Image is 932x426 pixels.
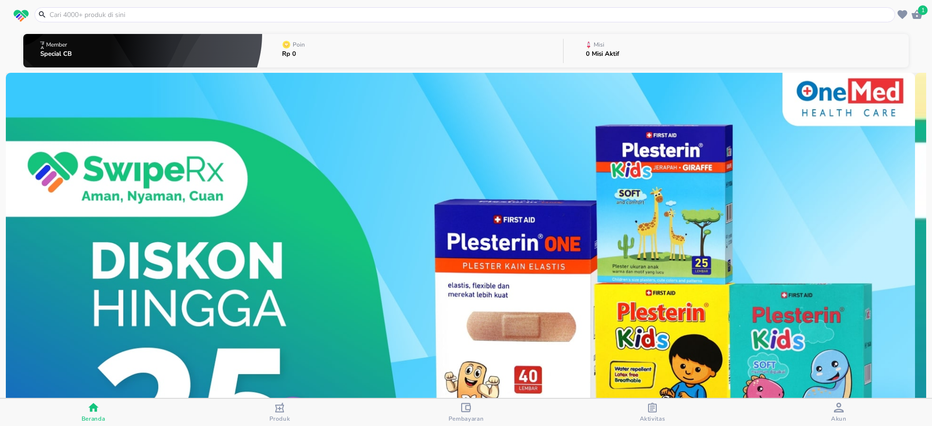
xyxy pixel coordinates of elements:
[586,51,619,57] p: 0 Misi Aktif
[594,42,604,48] p: Misi
[449,415,484,423] span: Pembayaran
[40,51,72,57] p: Special CB
[293,42,305,48] p: Poin
[269,415,290,423] span: Produk
[564,32,909,70] button: Misi0 Misi Aktif
[918,5,928,15] span: 1
[262,32,563,70] button: PoinRp 0
[640,415,666,423] span: Aktivitas
[910,7,924,22] button: 1
[373,399,559,426] button: Pembayaran
[14,10,29,22] img: logo_swiperx_s.bd005f3b.svg
[746,399,932,426] button: Akun
[49,10,893,20] input: Cari 4000+ produk di sini
[186,399,373,426] button: Produk
[23,32,262,70] button: MemberSpecial CB
[559,399,746,426] button: Aktivitas
[46,42,67,48] p: Member
[82,415,105,423] span: Beranda
[831,415,847,423] span: Akun
[282,51,307,57] p: Rp 0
